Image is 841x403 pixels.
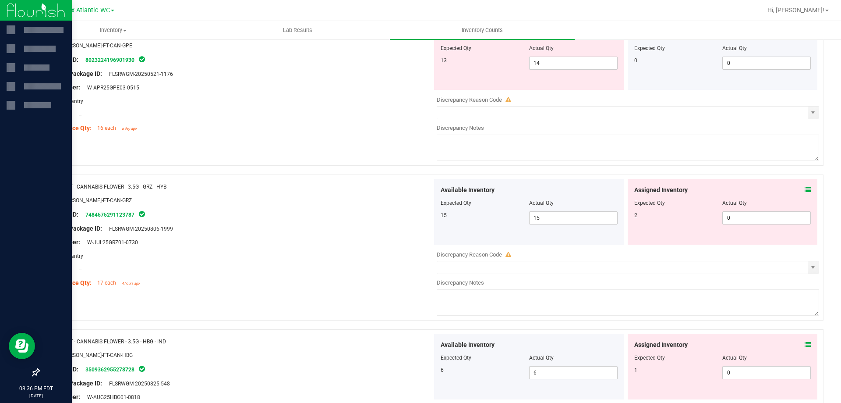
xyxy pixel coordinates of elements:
span: FT - CANNABIS FLOWER - 3.5G - GRZ - HYB [67,184,166,190]
span: In Sync [138,55,146,64]
span: In Sync [138,364,146,373]
span: [PERSON_NAME]-FT-CAN-GRZ [62,197,132,203]
span: -- [74,112,81,118]
span: Actual Qty [529,355,554,361]
a: Inventory Counts [390,21,574,39]
span: select [808,107,819,119]
input: 14 [530,57,617,69]
div: Expected Qty [634,354,723,362]
span: Hi, [PERSON_NAME]! [767,7,824,14]
div: Actual Qty [722,354,811,362]
a: 8023224196901930 [85,57,134,63]
span: Actual Qty [529,45,554,51]
input: 0 [723,57,810,69]
span: Pantry [63,98,83,104]
span: Original Package ID: [46,225,102,232]
div: 1 [634,366,723,374]
span: Original Package ID: [46,380,102,387]
a: Inventory [21,21,205,39]
span: Expected Qty [441,355,471,361]
span: Available Inventory [441,340,495,350]
span: Inventory Counts [450,26,515,34]
span: 6 [441,367,444,373]
span: 4 hours ago [122,282,140,285]
a: 3509362955278728 [85,367,134,373]
span: Inventory [21,26,205,34]
input: 0 [723,367,810,379]
span: W-JUL25GRZ01-0730 [83,239,138,246]
div: Actual Qty [722,44,811,52]
span: Original Package ID: [46,70,102,77]
span: Pantry [63,253,83,259]
div: 2 [634,211,723,219]
span: 16 each [97,125,116,131]
span: In Sync [138,210,146,218]
span: [PERSON_NAME]-FT-CAN-HBG [62,352,133,358]
span: Assigned Inventory [634,340,688,350]
span: [PERSON_NAME]-FT-CAN-GPE [62,43,132,49]
div: Expected Qty [634,44,723,52]
span: W-AUG25HBG01-0818 [83,394,140,400]
div: Actual Qty [722,199,811,207]
span: 17 each [97,280,116,286]
div: Discrepancy Notes [437,124,819,132]
span: Discrepancy Reason Code [437,251,502,258]
a: 7484575291123787 [85,212,134,218]
div: Discrepancy Notes [437,278,819,287]
span: a day ago [122,127,137,131]
span: FLSRWGM-20250806-1999 [105,226,173,232]
span: FLSRWGM-20250521-1176 [105,71,173,77]
span: Expected Qty [441,45,471,51]
input: 15 [530,212,617,224]
span: FLSRWGM-20250825-548 [105,381,170,387]
p: [DATE] [4,392,68,399]
span: Assigned Inventory [634,185,688,195]
input: 0 [723,212,810,224]
span: Available Inventory [441,185,495,195]
span: Discrepancy Reason Code [437,96,502,103]
input: 6 [530,367,617,379]
span: W-APR25GPE03-0515 [83,85,139,91]
span: Jax Atlantic WC [64,7,110,14]
a: Lab Results [205,21,390,39]
div: 0 [634,57,723,64]
span: FT - CANNABIS FLOWER - 3.5G - HBG - IND [67,339,166,345]
span: select [808,261,819,274]
span: 13 [441,57,447,64]
iframe: Resource center [9,333,35,359]
p: 08:36 PM EDT [4,385,68,392]
div: Expected Qty [634,199,723,207]
span: Actual Qty [529,200,554,206]
span: Expected Qty [441,200,471,206]
span: 15 [441,212,447,218]
span: -- [74,267,81,273]
span: Lab Results [271,26,324,34]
